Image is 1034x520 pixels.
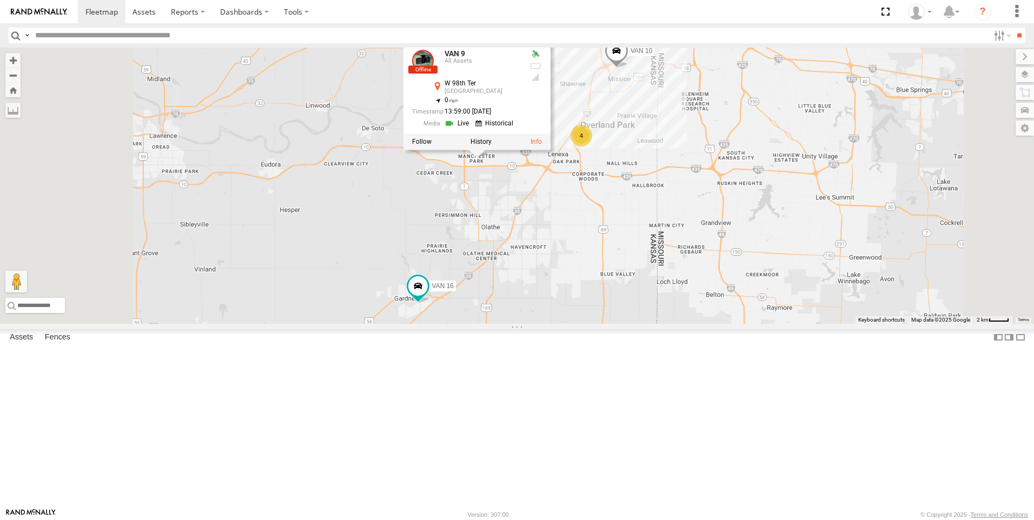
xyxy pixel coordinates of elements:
[911,317,970,323] span: Map data ©2025 Google
[432,282,454,290] span: VAN 16
[990,28,1013,43] label: Search Filter Options
[974,3,991,21] i: ?
[1016,121,1034,136] label: Map Settings
[5,103,21,118] label: Measure
[631,47,652,55] span: VAN 10
[858,316,905,324] button: Keyboard shortcuts
[39,330,76,345] label: Fences
[904,4,936,20] div: Michael Giuliani
[412,108,520,115] div: Date/time of location update
[977,317,989,323] span: 2 km
[5,271,27,292] button: Drag Pegman onto the map to open Street View
[445,118,472,128] a: View Live Media Streams
[993,329,1004,345] label: Dock Summary Table to the Left
[4,330,38,345] label: Assets
[920,511,1028,518] div: © Copyright 2025 -
[445,80,520,87] div: W 98th Ter
[529,73,542,82] div: Last Event GSM Signal Strength
[5,83,21,97] button: Zoom Home
[445,49,465,58] a: VAN 9
[475,118,516,128] a: View Historical Media Streams
[5,68,21,83] button: Zoom out
[412,138,432,145] label: Realtime tracking of Asset
[6,509,56,520] a: Visit our Website
[23,28,31,43] label: Search Query
[973,316,1012,324] button: Map Scale: 2 km per 34 pixels
[11,8,67,16] img: rand-logo.svg
[445,58,520,64] div: All Assets
[470,138,492,145] label: View Asset History
[971,511,1028,518] a: Terms and Conditions
[1015,329,1026,345] label: Hide Summary Table
[445,96,458,104] span: 0
[571,125,592,146] div: 4
[5,53,21,68] button: Zoom in
[529,62,542,70] div: No battery health information received from this device.
[1004,329,1015,345] label: Dock Summary Table to the Right
[529,50,542,58] div: Valid GPS Fix
[468,511,509,518] div: Version: 307.00
[445,88,520,95] div: [GEOGRAPHIC_DATA]
[1018,318,1029,322] a: Terms (opens in new tab)
[531,138,542,145] a: View Asset Details
[412,50,434,71] a: View Asset Details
